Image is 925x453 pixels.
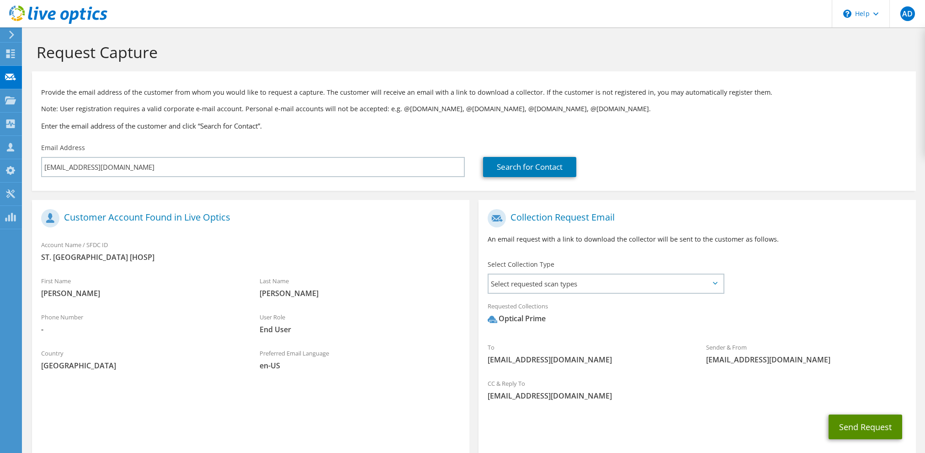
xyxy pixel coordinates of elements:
[32,271,250,303] div: First Name
[478,374,916,405] div: CC & Reply To
[41,324,241,334] span: -
[478,338,697,369] div: To
[488,260,554,269] label: Select Collection Type
[489,275,723,293] span: Select requested scan types
[41,87,907,97] p: Provide the email address of the customer from whom you would like to request a capture. The cust...
[488,355,688,365] span: [EMAIL_ADDRESS][DOMAIN_NAME]
[260,361,460,371] span: en-US
[41,209,456,227] h1: Customer Account Found in Live Optics
[829,415,902,439] button: Send Request
[488,391,907,401] span: [EMAIL_ADDRESS][DOMAIN_NAME]
[41,104,907,114] p: Note: User registration requires a valid corporate e-mail account. Personal e-mail accounts will ...
[250,344,469,375] div: Preferred Email Language
[41,121,907,131] h3: Enter the email address of the customer and click “Search for Contact”.
[260,324,460,334] span: End User
[41,143,85,152] label: Email Address
[37,43,907,62] h1: Request Capture
[478,297,916,333] div: Requested Collections
[32,344,250,375] div: Country
[488,234,907,244] p: An email request with a link to download the collector will be sent to the customer as follows.
[488,313,546,324] div: Optical Prime
[843,10,851,18] svg: \n
[32,235,469,267] div: Account Name / SFDC ID
[250,271,469,303] div: Last Name
[41,361,241,371] span: [GEOGRAPHIC_DATA]
[697,338,915,369] div: Sender & From
[706,355,906,365] span: [EMAIL_ADDRESS][DOMAIN_NAME]
[41,288,241,298] span: [PERSON_NAME]
[488,209,902,227] h1: Collection Request Email
[260,288,460,298] span: [PERSON_NAME]
[900,6,915,21] span: AD
[41,252,460,262] span: ST. [GEOGRAPHIC_DATA] [HOSP]
[483,157,576,177] a: Search for Contact
[32,307,250,339] div: Phone Number
[250,307,469,339] div: User Role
